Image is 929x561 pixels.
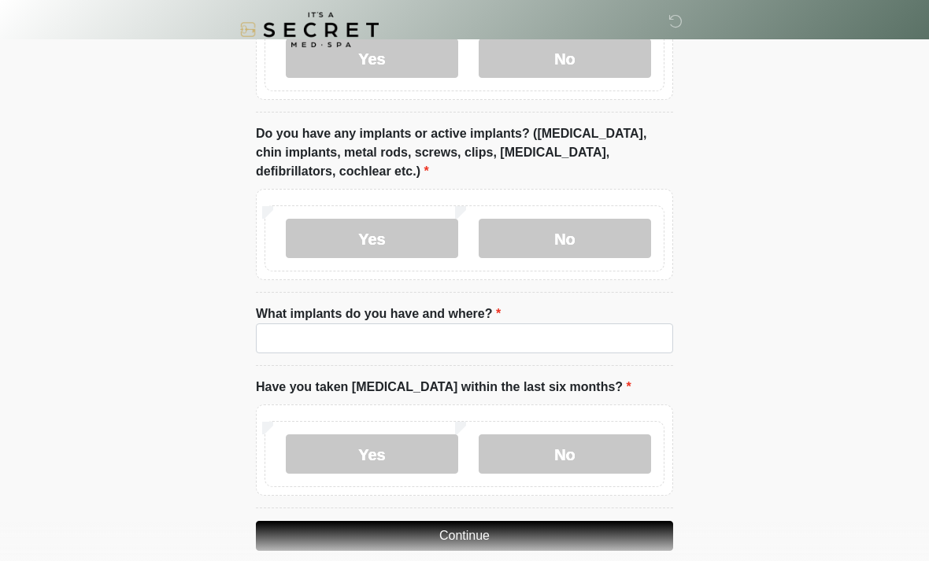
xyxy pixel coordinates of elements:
label: No [479,434,651,474]
img: It's A Secret Med Spa Logo [240,12,379,47]
label: What implants do you have and where? [256,304,501,323]
label: Do you have any implants or active implants? ([MEDICAL_DATA], chin implants, metal rods, screws, ... [256,124,673,181]
label: Have you taken [MEDICAL_DATA] within the last six months? [256,378,631,397]
label: Yes [286,219,458,258]
button: Continue [256,521,673,551]
label: Yes [286,434,458,474]
label: No [479,219,651,258]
